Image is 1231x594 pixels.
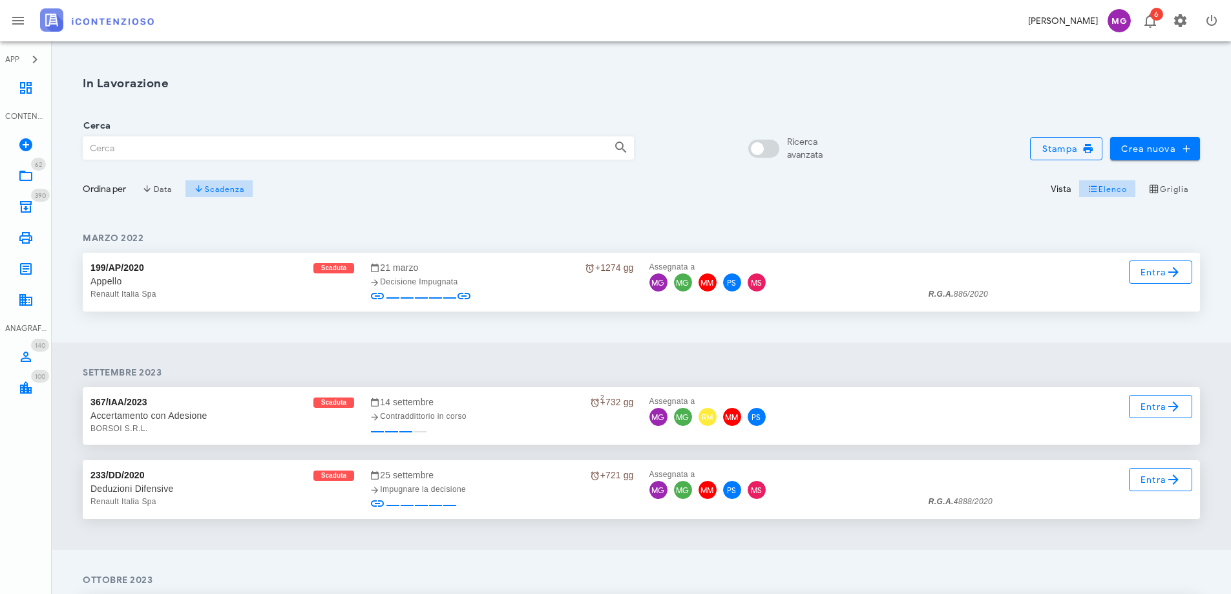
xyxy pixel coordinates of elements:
[748,273,766,292] span: MS
[929,290,954,299] strong: R.G.A.
[674,481,692,499] span: MG
[185,180,253,198] button: Scadenza
[370,468,633,482] div: 25 settembre
[83,182,126,196] div: Ordina per
[370,483,633,496] div: Impugnare la decisione
[1150,8,1163,21] span: Distintivo
[321,398,347,408] span: Scaduta
[370,410,633,423] div: Contraddittorio in corso
[83,137,604,159] input: Cerca
[1110,137,1200,160] button: Crea nuova
[90,275,354,288] div: Appello
[929,495,993,508] div: 4888/2020
[40,8,154,32] img: logo-text-2x.png
[1030,137,1102,160] button: Stampa
[1149,184,1189,194] span: Griglia
[1051,182,1071,196] div: Vista
[1140,264,1182,280] span: Entra
[1028,14,1098,28] div: [PERSON_NAME]
[674,408,692,426] span: MG
[90,260,144,275] div: 199/AP/2020
[370,260,633,275] div: 21 marzo
[1134,5,1165,36] button: Distintivo
[1041,143,1091,154] span: Stampa
[90,482,354,495] div: Deduzioni Difensive
[90,409,354,422] div: Accertamento con Adesione
[1140,472,1182,487] span: Entra
[1108,9,1131,32] span: MG
[674,273,692,292] span: MG
[79,120,110,133] label: Cerca
[649,273,668,292] span: MG
[748,408,766,426] span: PS
[699,408,717,426] span: RM
[83,231,1200,245] h4: marzo 2022
[90,468,145,482] div: 233/DD/2020
[90,288,354,301] div: Renault Italia Spa
[35,341,45,350] span: 140
[370,275,633,288] div: Decisione Impugnata
[1129,260,1193,284] a: Entra
[585,260,634,275] div: +1274 gg
[1140,399,1182,414] span: Entra
[723,408,741,426] span: MM
[929,497,954,506] strong: R.G.A.
[31,189,50,202] span: Distintivo
[649,481,668,499] span: MG
[590,468,634,482] div: +721 gg
[83,573,1200,587] h4: ottobre 2023
[649,395,913,408] div: Assegnata a
[31,158,46,171] span: Distintivo
[649,468,913,481] div: Assegnata a
[649,408,668,426] span: MG
[1088,184,1128,194] span: Elenco
[5,111,47,122] div: CONTENZIOSO
[35,191,46,200] span: 390
[1121,143,1190,154] span: Crea nuova
[35,372,45,381] span: 100
[699,481,717,499] span: MM
[5,323,47,334] div: ANAGRAFICA
[723,481,741,499] span: PS
[1078,180,1135,198] button: Elenco
[1141,180,1197,198] button: Griglia
[90,495,354,508] div: Renault Italia Spa
[83,75,1200,92] h1: In Lavorazione
[35,160,42,169] span: 62
[1129,395,1193,418] a: Entra
[90,422,354,435] div: BORSOI S.R.L.
[748,481,766,499] span: MS
[321,263,347,273] span: Scaduta
[787,136,823,162] div: Ricerca avanzata
[600,390,604,405] span: 2
[723,273,741,292] span: PS
[929,288,988,301] div: 886/2020
[134,180,180,198] button: Data
[699,273,717,292] span: MM
[321,471,347,481] span: Scaduta
[31,370,49,383] span: Distintivo
[649,260,913,273] div: Assegnata a
[194,184,245,194] span: Scadenza
[90,395,147,409] div: 367/IAA/2023
[370,395,633,409] div: 14 settembre
[1129,468,1193,491] a: Entra
[590,395,634,409] div: +732 gg
[83,366,1200,379] h4: settembre 2023
[31,339,49,352] span: Distintivo
[1103,5,1134,36] button: MG
[142,184,171,194] span: Data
